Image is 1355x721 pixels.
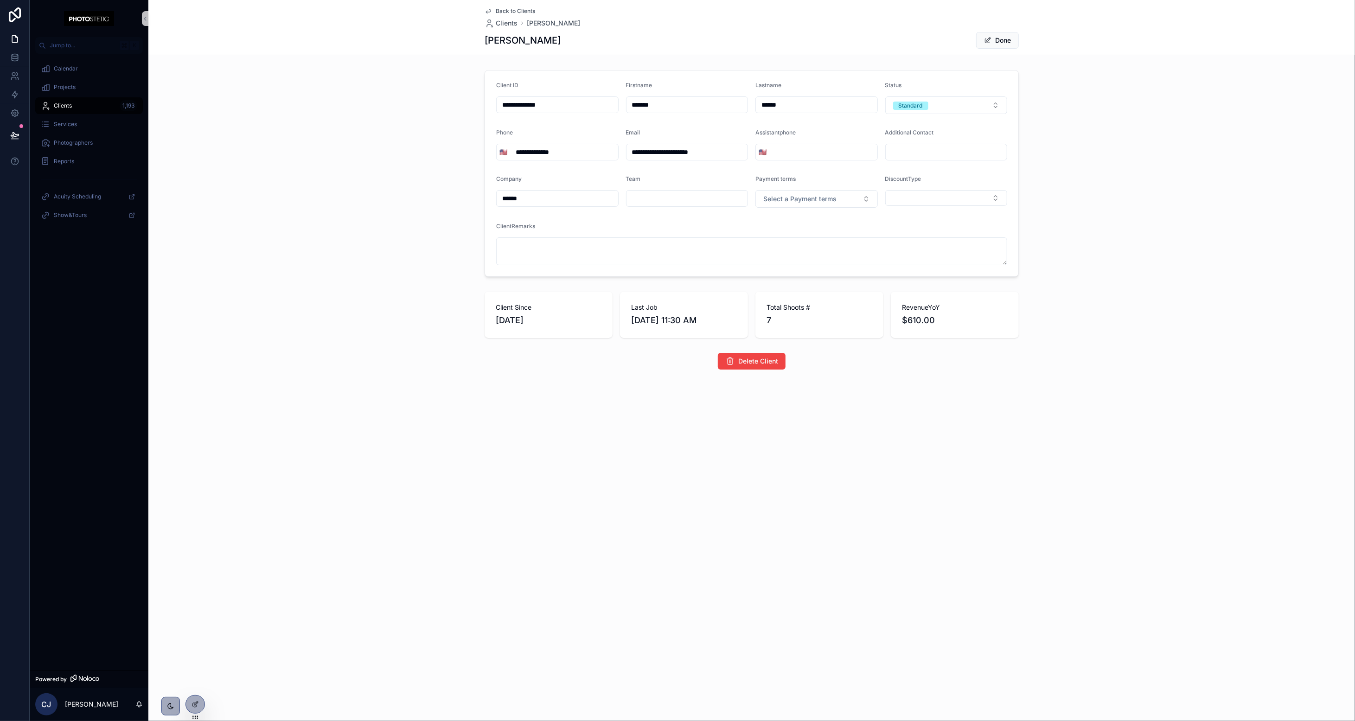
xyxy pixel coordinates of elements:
[54,158,74,165] span: Reports
[763,194,837,204] span: Select a Payment terms
[485,34,561,47] h1: [PERSON_NAME]
[738,357,778,366] span: Delete Client
[496,82,518,89] span: Client ID
[35,207,143,223] a: Show&Tours
[885,129,934,136] span: Additional Contact
[35,153,143,170] a: Reports
[496,175,522,182] span: Company
[30,670,148,688] a: Powered by
[50,42,116,49] span: Jump to...
[626,129,640,136] span: Email
[631,314,737,327] span: [DATE] 11:30 AM
[54,83,76,91] span: Projects
[35,134,143,151] a: Photographers
[131,42,138,49] span: K
[755,129,796,136] span: Assistantphone
[35,676,67,683] span: Powered by
[35,188,143,205] a: Acuity Scheduling
[120,100,137,111] div: 1,193
[496,129,513,136] span: Phone
[54,193,101,200] span: Acuity Scheduling
[54,102,72,109] span: Clients
[755,175,796,182] span: Payment terms
[626,175,641,182] span: Team
[976,32,1019,49] button: Done
[718,353,786,370] button: Delete Client
[485,7,535,15] a: Back to Clients
[485,19,518,28] a: Clients
[30,54,148,236] div: scrollable content
[496,19,518,28] span: Clients
[65,700,118,709] p: [PERSON_NAME]
[54,211,87,219] span: Show&Tours
[899,102,923,110] div: Standard
[35,79,143,96] a: Projects
[42,699,51,710] span: CJ
[755,82,781,89] span: Lastname
[767,303,872,312] span: Total Shoots #
[885,190,1008,206] button: Select Button
[756,144,769,160] button: Select Button
[35,116,143,133] a: Services
[496,303,601,312] span: Client Since
[496,7,535,15] span: Back to Clients
[759,147,767,157] span: 🇺🇸
[54,139,93,147] span: Photographers
[35,97,143,114] a: Clients1,193
[902,314,1008,327] span: $610.00
[626,82,652,89] span: Firstname
[755,190,878,208] button: Select Button
[64,11,114,26] img: App logo
[767,314,872,327] span: 7
[35,37,143,54] button: Jump to...K
[497,144,510,160] button: Select Button
[35,60,143,77] a: Calendar
[54,65,78,72] span: Calendar
[885,175,921,182] span: DiscountType
[885,82,902,89] span: Status
[631,303,737,312] span: Last Job
[885,96,1008,114] button: Select Button
[499,147,507,157] span: 🇺🇸
[902,303,1008,312] span: RevenueYoY
[527,19,580,28] a: [PERSON_NAME]
[54,121,77,128] span: Services
[496,223,535,230] span: ClientRemarks
[496,314,601,327] span: [DATE]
